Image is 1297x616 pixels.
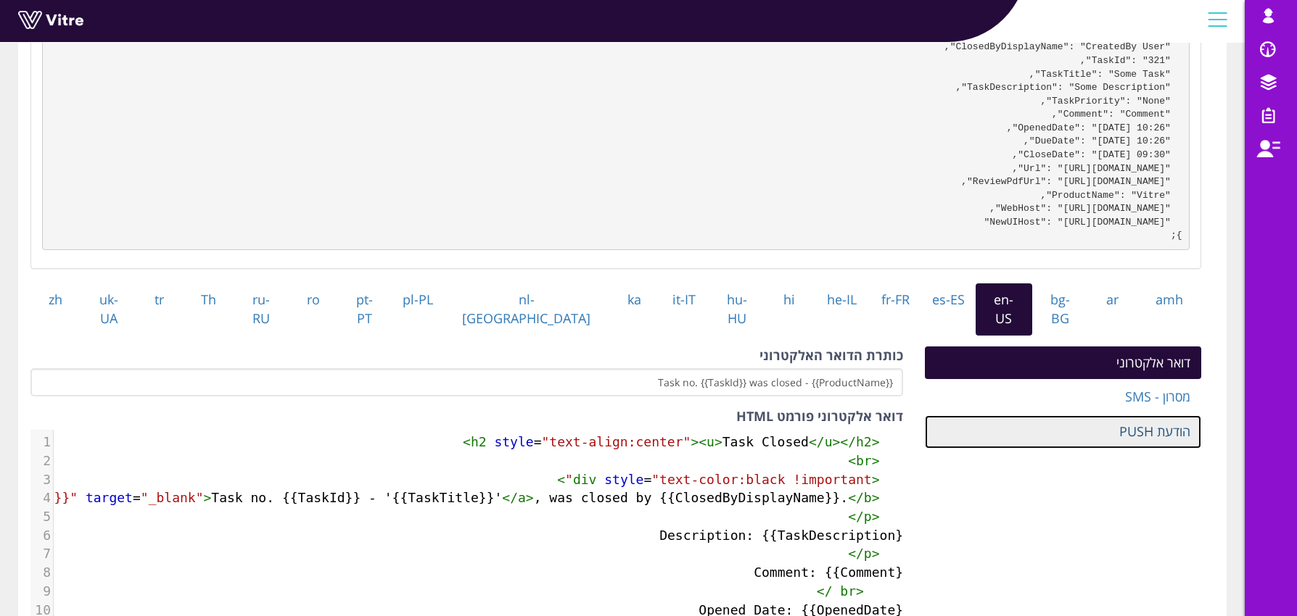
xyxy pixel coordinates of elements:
span: p [864,509,872,524]
a: ru-RU [234,283,289,335]
span: < [872,434,880,449]
span: br [856,453,872,468]
span: h2 [471,434,487,449]
span: > [526,490,534,505]
span: style [494,434,533,449]
a: nl-[GEOGRAPHIC_DATA] [444,283,609,335]
span: "text-color:black !important" [565,472,872,487]
span: /> [848,509,864,524]
span: < [872,472,880,487]
span: </ [502,490,518,505]
span: a [518,490,526,505]
a: zh [30,283,81,317]
a: en-US [976,283,1032,335]
span: > [848,453,856,468]
div: 1 [30,433,53,451]
a: bg-BG [1032,283,1089,335]
span: u [707,434,715,449]
div: 8 [30,563,53,582]
span: > [715,434,722,449]
a: he-IL [814,283,870,317]
span: h2 [856,434,872,449]
div: 4 [30,488,53,507]
span: > [463,434,471,449]
span: > [204,490,212,505]
a: uk-UA [81,283,137,335]
a: fr-FR [870,283,921,317]
span: target [86,490,133,505]
span: </ [809,434,825,449]
a: מסרון - SMS [925,380,1201,414]
span: br [840,583,856,599]
div: 7 [30,544,53,563]
span: ></ [833,434,857,449]
span: < [872,490,880,505]
a: tr [136,283,183,317]
div: 2 [30,451,53,470]
span: = [557,472,911,487]
a: ro [289,283,339,317]
a: pl-PL [392,283,445,317]
span: "_blank" [141,490,204,505]
span: >< [691,434,707,449]
a: Th [183,283,235,317]
span: </ [848,490,864,505]
span: u [825,434,833,449]
span: Description: {{TaskDescription}} [659,528,911,543]
div: 5 [30,507,53,526]
span: = Task Closed [463,434,911,449]
a: pt-PT [338,283,392,335]
div: 9 [30,582,53,601]
pre: { "ResponsibleDisplayName": "Responsible User", "ClosedByDisplayName": "CreatedBy User", "TaskId"... [42,7,1190,251]
a: דואר אלקטרוני [925,346,1201,380]
span: b [864,490,872,505]
span: style [604,472,643,487]
span: /> [848,546,864,561]
a: es-ES [921,283,976,317]
span: < [872,509,880,524]
a: הודעת PUSH [925,415,1201,449]
a: ar [1088,283,1137,317]
a: ka [609,283,660,317]
div: 6 [30,526,53,545]
span: "text-align:center" [541,434,691,449]
span: < [872,453,880,468]
label: דואר אלקטרוני פורמט HTML [736,407,903,426]
label: כותרת הדואר האלקטרוני [759,346,903,365]
span: div [573,472,597,487]
span: /> [817,583,833,599]
span: Comment: {{Comment}} [754,565,911,580]
span: < [856,583,864,599]
span: p [864,546,872,561]
a: it-IT [659,283,709,317]
a: hu-HU [709,283,766,335]
a: hi [765,283,814,317]
div: 3 [30,470,53,489]
span: < [872,546,880,561]
a: amh [1137,283,1202,317]
span: > [557,472,565,487]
